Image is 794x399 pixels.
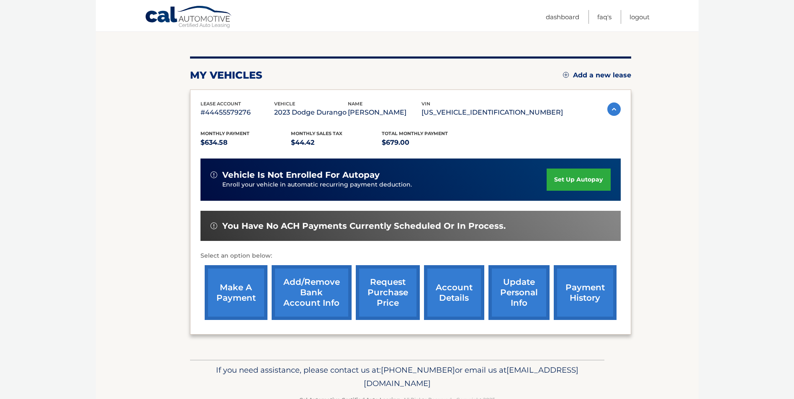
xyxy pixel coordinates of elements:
[195,363,599,390] p: If you need assistance, please contact us at: or email us at
[563,72,569,78] img: add.svg
[211,171,217,178] img: alert-white.svg
[382,137,473,148] p: $679.00
[190,69,262,82] h2: my vehicles
[546,10,579,24] a: Dashboard
[424,265,484,320] a: account details
[274,107,348,118] p: 2023 Dodge Durango
[274,101,295,107] span: vehicle
[630,10,650,24] a: Logout
[222,170,380,180] span: vehicle is not enrolled for autopay
[348,107,421,118] p: [PERSON_NAME]
[563,71,631,79] a: Add a new lease
[205,265,267,320] a: make a payment
[211,223,217,229] img: alert-white.svg
[381,365,455,375] span: [PHONE_NUMBER]
[421,107,563,118] p: [US_VEHICLE_IDENTIFICATION_NUMBER]
[222,221,506,231] span: You have no ACH payments currently scheduled or in process.
[348,101,362,107] span: name
[597,10,612,24] a: FAQ's
[200,107,274,118] p: #44455579276
[488,265,550,320] a: update personal info
[356,265,420,320] a: request purchase price
[364,365,578,388] span: [EMAIL_ADDRESS][DOMAIN_NAME]
[291,137,382,148] p: $44.42
[200,137,291,148] p: $634.58
[547,169,610,191] a: set up autopay
[382,130,448,136] span: Total Monthly Payment
[200,251,621,261] p: Select an option below:
[421,101,430,107] span: vin
[272,265,352,320] a: Add/Remove bank account info
[291,130,342,136] span: Monthly sales Tax
[554,265,617,320] a: payment history
[222,180,547,189] p: Enroll your vehicle in automatic recurring payment deduction.
[200,101,241,107] span: lease account
[200,130,249,136] span: Monthly Payment
[607,102,621,116] img: accordion-active.svg
[145,5,233,30] a: Cal Automotive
